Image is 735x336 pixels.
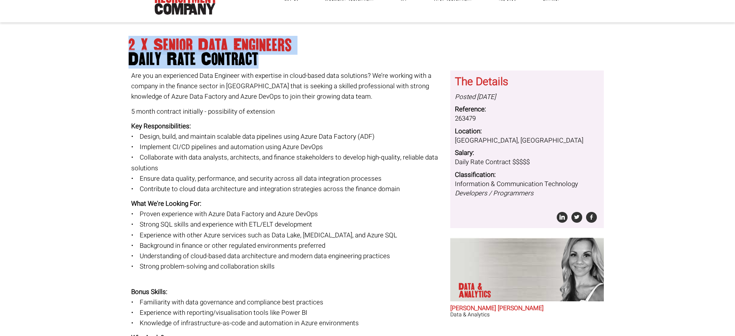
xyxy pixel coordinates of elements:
p: • Proven experience with Azure Data Factory and Azure DevOps • Strong SQL skills and experience w... [131,198,444,272]
h2: [PERSON_NAME] [PERSON_NAME] [450,305,604,312]
dd: 263479 [455,114,599,123]
p: Data & Analytics [459,283,515,298]
p: • Familiarity with data governance and compliance best practices • Experience with reporting/visu... [131,276,444,328]
span: Daily Rate Contract [128,52,607,66]
dt: Location: [455,127,599,136]
p: Are you an experienced Data Engineer with expertise in cloud-based data solutions? We’re working ... [131,71,444,102]
i: Developers / Programmers [455,188,534,198]
dd: Information & Communication Technology [455,180,599,198]
h3: Data & Analytics [450,312,604,318]
dt: Salary: [455,148,599,158]
dt: Reference: [455,105,599,114]
p: • Design, build, and maintain scalable data pipelines using Azure Data Factory (ADF) • Implement ... [131,121,444,194]
strong: Bonus Skills: [131,287,167,297]
strong: Key Responsibilities: [131,121,191,131]
dt: Classification: [455,170,599,180]
i: Posted [DATE] [455,92,496,102]
strong: What We're Looking For: [131,199,201,208]
h3: The Details [455,76,599,88]
img: Anna-Maria Julie does Data & Analytics [530,238,604,301]
dd: Daily Rate Contract $$$$$ [455,158,599,167]
p: 5 month contract initially - possibility of extension [131,106,444,117]
dd: [GEOGRAPHIC_DATA], [GEOGRAPHIC_DATA] [455,136,599,145]
h1: 2 x Senior Data Engineers [128,39,607,66]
